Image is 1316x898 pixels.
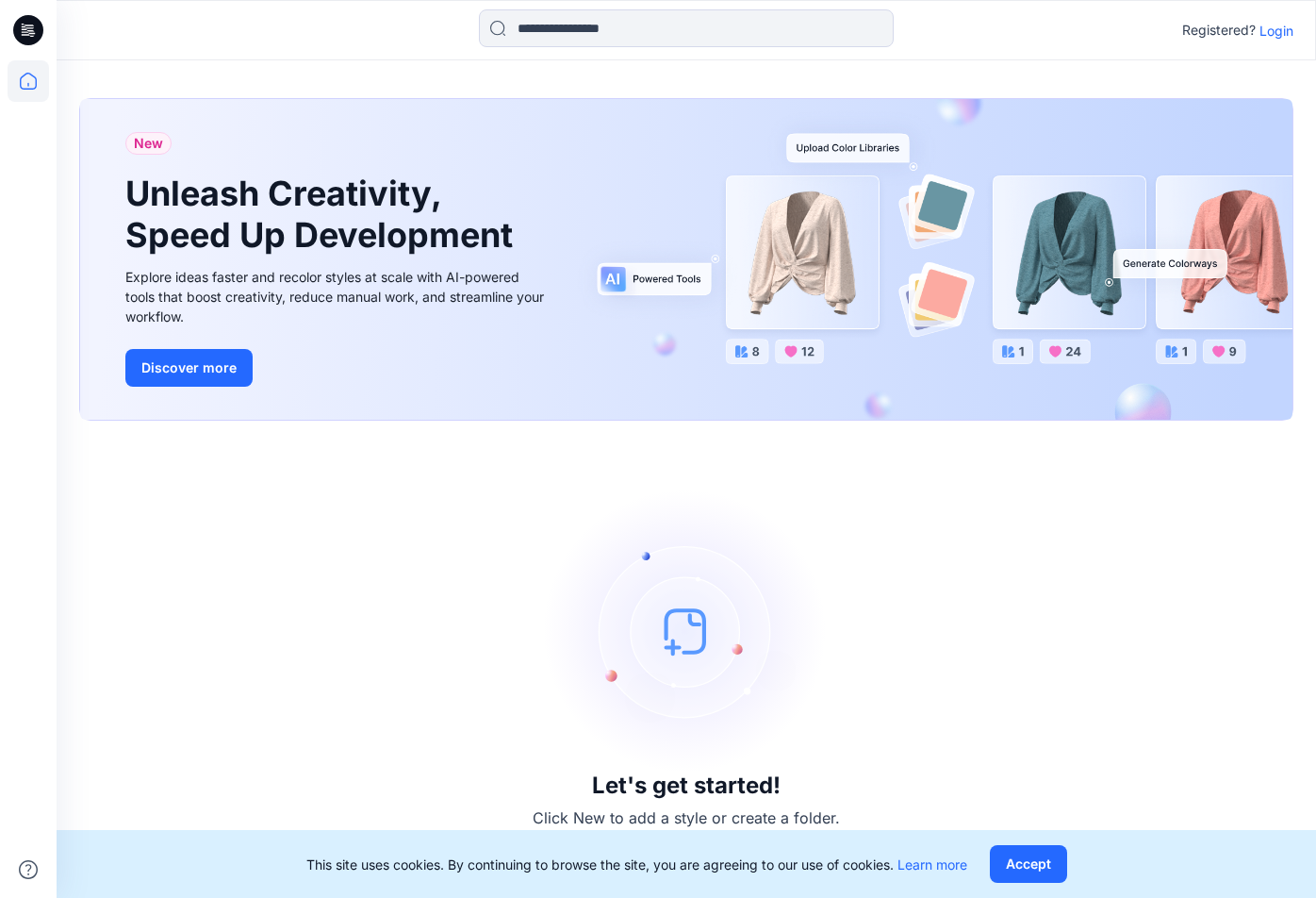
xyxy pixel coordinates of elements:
[990,845,1067,883] button: Accept
[897,856,967,873] a: Learn more
[592,773,781,799] h3: Let's get started!
[125,349,550,387] a: Discover more
[545,490,828,773] img: empty-state-image.svg
[1182,19,1256,42] p: Registered?
[134,132,163,155] span: New
[533,807,840,829] p: Click New to add a style or create a folder.
[125,349,253,387] button: Discover more
[306,855,967,874] p: This site uses cookies. By continuing to browse the site, you are agreeing to our use of cookies.
[1259,21,1293,41] p: Login
[125,267,550,326] div: Explore ideas faster and recolor styles at scale with AI-powered tools that boost creativity, red...
[125,174,521,255] h1: Unleash Creativity, Speed Up Development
